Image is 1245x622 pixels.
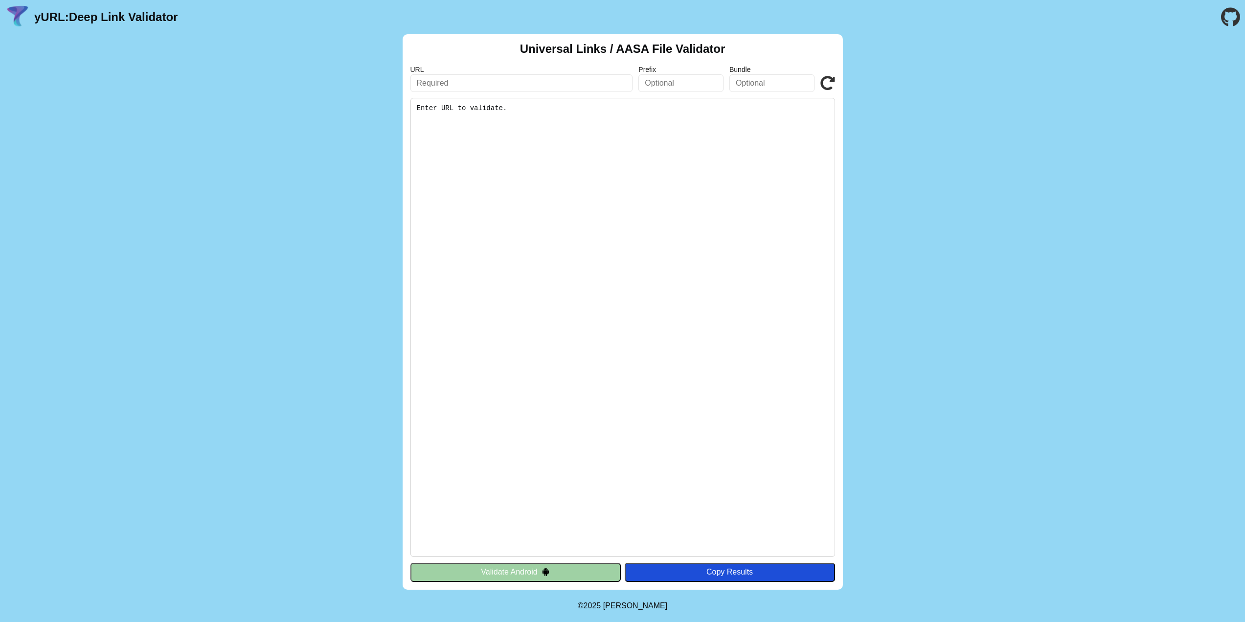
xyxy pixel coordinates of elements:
input: Optional [638,74,724,92]
span: 2025 [584,601,601,610]
button: Copy Results [625,563,835,581]
footer: © [578,590,667,622]
button: Validate Android [410,563,621,581]
label: Prefix [638,66,724,73]
label: Bundle [729,66,815,73]
a: Michael Ibragimchayev's Personal Site [603,601,668,610]
label: URL [410,66,633,73]
h2: Universal Links / AASA File Validator [520,42,725,56]
pre: Enter URL to validate. [410,98,835,557]
input: Required [410,74,633,92]
div: Copy Results [630,568,830,576]
a: yURL:Deep Link Validator [34,10,178,24]
input: Optional [729,74,815,92]
img: droidIcon.svg [542,568,550,576]
img: yURL Logo [5,4,30,30]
